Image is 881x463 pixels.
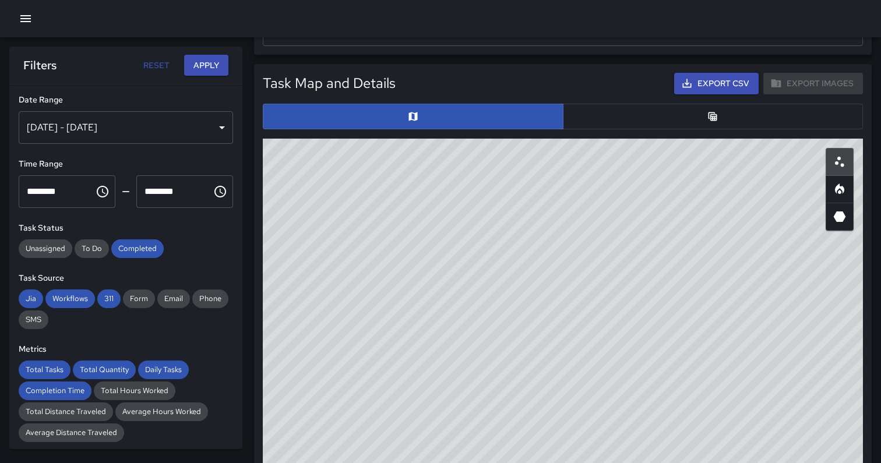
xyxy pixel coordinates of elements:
[157,294,190,303] span: Email
[19,243,72,253] span: Unassigned
[94,386,175,395] span: Total Hours Worked
[263,74,396,93] h5: Task Map and Details
[19,360,71,379] div: Total Tasks
[19,381,91,400] div: Completion Time
[123,294,155,303] span: Form
[19,222,233,235] h6: Task Status
[94,381,175,400] div: Total Hours Worked
[97,294,121,303] span: 311
[111,239,164,258] div: Completed
[19,294,43,303] span: Jia
[138,360,189,379] div: Daily Tasks
[138,55,175,76] button: Reset
[19,314,48,324] span: SMS
[73,365,136,374] span: Total Quantity
[826,203,854,231] button: 3D Heatmap
[45,289,95,308] div: Workflows
[138,365,189,374] span: Daily Tasks
[833,210,847,224] svg: 3D Heatmap
[184,55,228,76] button: Apply
[123,289,155,308] div: Form
[19,94,233,107] h6: Date Range
[19,158,233,171] h6: Time Range
[97,289,121,308] div: 311
[19,310,48,329] div: SMS
[563,104,864,129] button: Table
[75,243,109,253] span: To Do
[19,427,124,437] span: Average Distance Traveled
[192,294,228,303] span: Phone
[209,180,232,203] button: Choose time, selected time is 11:59 PM
[19,407,113,416] span: Total Distance Traveled
[19,239,72,258] div: Unassigned
[157,289,190,308] div: Email
[674,73,759,94] button: Export CSV
[19,386,91,395] span: Completion Time
[91,180,114,203] button: Choose time, selected time is 12:00 AM
[115,402,208,421] div: Average Hours Worked
[263,104,563,129] button: Map
[19,402,113,421] div: Total Distance Traveled
[111,243,164,253] span: Completed
[73,360,136,379] div: Total Quantity
[19,289,43,308] div: Jia
[826,175,854,203] button: Heatmap
[23,56,57,75] h6: Filters
[833,182,847,196] svg: Heatmap
[75,239,109,258] div: To Do
[407,111,419,122] svg: Map
[115,407,208,416] span: Average Hours Worked
[826,148,854,176] button: Scatterplot
[192,289,228,308] div: Phone
[45,294,95,303] span: Workflows
[707,111,718,122] svg: Table
[833,155,847,169] svg: Scatterplot
[19,365,71,374] span: Total Tasks
[19,111,233,144] div: [DATE] - [DATE]
[19,423,124,442] div: Average Distance Traveled
[19,272,233,285] h6: Task Source
[19,343,233,356] h6: Metrics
